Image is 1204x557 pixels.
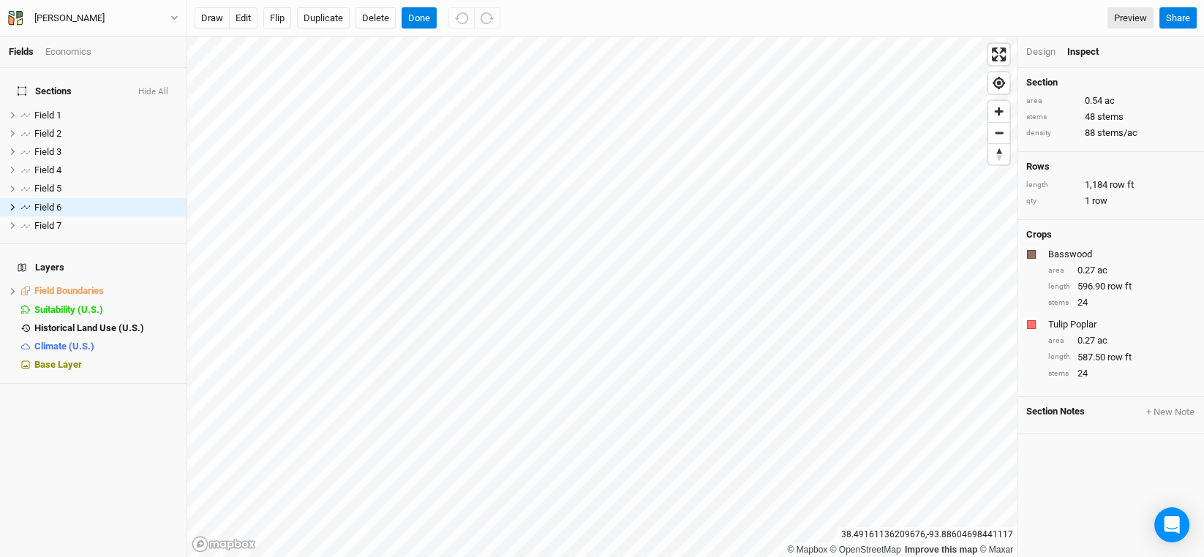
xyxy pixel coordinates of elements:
[1145,406,1195,419] button: + New Note
[229,7,257,29] button: edit
[34,341,178,352] div: Climate (U.S.)
[34,164,61,175] span: Field 4
[1048,296,1195,309] div: 24
[988,144,1009,164] span: Reset bearing to north
[1097,110,1124,124] span: stems
[988,101,1009,122] button: Zoom in
[187,37,1017,557] canvas: Map
[34,304,178,316] div: Suitability (U.S.)
[905,545,977,555] a: Improve this map
[34,220,61,231] span: Field 7
[34,110,178,121] div: Field 1
[1026,112,1077,123] div: stems
[9,253,178,282] h4: Layers
[1026,180,1077,191] div: length
[988,123,1009,143] span: Zoom out
[192,536,256,553] a: Mapbox logo
[988,143,1009,164] button: Reset bearing to north
[34,285,178,297] div: Field Boundaries
[1026,77,1195,88] h4: Section
[1026,96,1077,107] div: area
[474,7,500,29] button: Redo (^Z)
[34,341,94,352] span: Climate (U.S.)
[34,11,105,26] div: Graybill Claude
[1026,229,1052,240] h4: Crops
[1107,351,1132,364] span: row ft
[34,128,178,140] div: Field 2
[1026,161,1195,173] h4: Rows
[34,110,61,121] span: Field 1
[1110,178,1134,192] span: row ft
[34,183,178,194] div: Field 5
[45,45,91,58] div: Economics
[1026,196,1077,207] div: qty
[1097,334,1107,347] span: ac
[297,7,350,29] button: Duplicate
[1048,334,1195,347] div: 0.27
[830,545,901,555] a: OpenStreetMap
[1048,367,1195,380] div: 24
[448,7,475,29] button: Undo (^z)
[34,202,178,213] div: Field 6
[1026,45,1056,58] div: Design
[34,183,61,194] span: Field 5
[1048,318,1192,331] div: Tulip Poplar
[1026,128,1077,139] div: density
[34,202,61,213] span: Field 6
[1026,126,1195,140] div: 88
[195,7,230,29] button: draw
[34,285,104,296] span: Field Boundaries
[1105,94,1115,107] span: ac
[1048,368,1070,379] div: stems
[1048,264,1195,277] div: 0.27
[9,46,34,57] a: Fields
[34,146,178,158] div: Field 3
[1154,507,1189,542] div: Open Intercom Messenger
[1026,94,1195,107] div: 0.54
[1107,7,1154,29] a: Preview
[34,304,103,315] span: Suitability (U.S.)
[1026,194,1195,208] div: 1
[1026,406,1085,419] span: Section Notes
[1048,280,1195,293] div: 596.90
[402,7,437,29] button: Done
[355,7,396,29] button: Delete
[34,220,178,232] div: Field 7
[1067,45,1119,58] div: Inspect
[34,322,178,334] div: Historical Land Use (U.S.)
[34,11,105,26] div: [PERSON_NAME]
[1048,248,1192,261] div: Basswood
[787,545,827,555] a: Mapbox
[1159,7,1197,29] button: Share
[34,128,61,139] span: Field 2
[263,7,291,29] button: Flip
[988,44,1009,65] button: Enter fullscreen
[838,527,1017,542] div: 38.49161136209676 , -93.88604698441117
[34,164,178,176] div: Field 4
[1048,351,1195,364] div: 587.50
[988,122,1009,143] button: Zoom out
[18,86,72,97] span: Sections
[1097,264,1107,277] span: ac
[1048,265,1070,276] div: area
[988,72,1009,94] button: Find my location
[1092,194,1107,208] span: row
[1026,178,1195,192] div: 1,184
[1048,298,1070,308] div: stems
[979,545,1013,555] a: Maxar
[34,359,178,371] div: Base Layer
[1048,352,1070,363] div: length
[1026,110,1195,124] div: 48
[34,146,61,157] span: Field 3
[7,10,179,26] button: [PERSON_NAME]
[1107,280,1132,293] span: row ft
[34,359,82,370] span: Base Layer
[138,87,169,97] button: Hide All
[34,322,144,333] span: Historical Land Use (U.S.)
[1048,281,1070,292] div: length
[1097,126,1137,140] span: stems/ac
